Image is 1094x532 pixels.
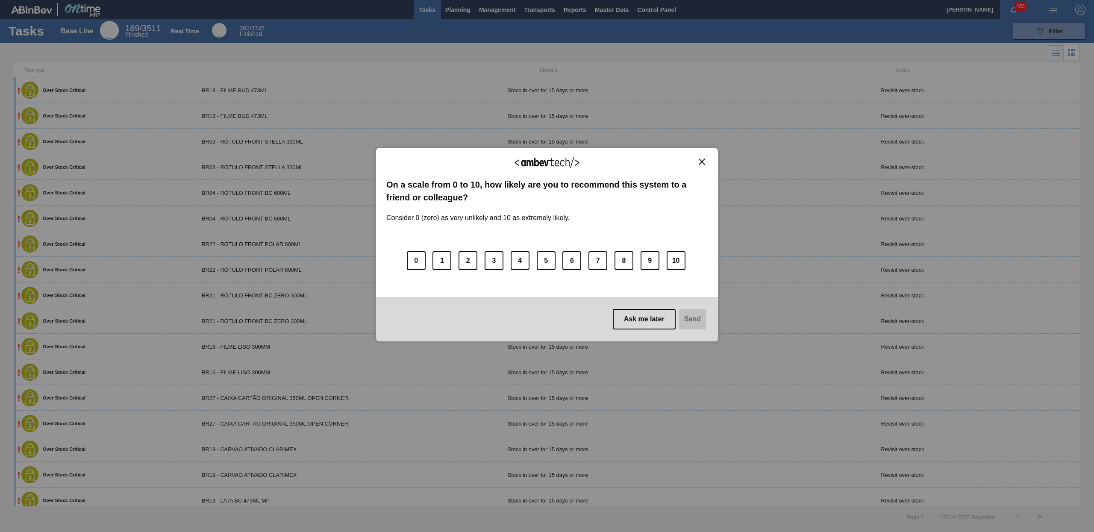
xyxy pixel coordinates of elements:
[588,251,607,270] button: 7
[515,157,579,168] img: Logo Ambevtech
[667,251,685,270] button: 10
[432,251,451,270] button: 1
[386,204,570,222] label: Consider 0 (zero) as very unlikely and 10 as extremely likely.
[699,159,705,165] img: Close
[511,251,529,270] button: 4
[386,178,708,204] label: On a scale from 0 to 10, how likely are you to recommend this system to a friend or colleague?
[641,251,659,270] button: 9
[615,251,633,270] button: 8
[613,309,676,329] button: Ask me later
[485,251,503,270] button: 3
[407,251,426,270] button: 0
[562,251,581,270] button: 6
[696,158,708,165] button: Close
[459,251,477,270] button: 2
[537,251,556,270] button: 5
